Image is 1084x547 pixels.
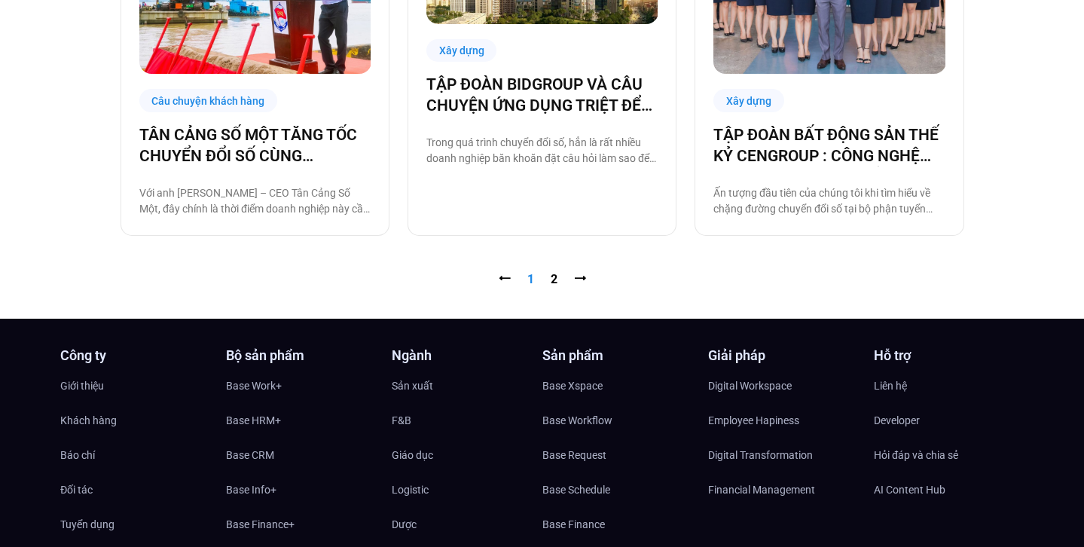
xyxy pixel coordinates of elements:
[551,272,557,286] a: 2
[542,374,603,397] span: Base Xspace
[542,513,693,536] a: Base Finance
[226,513,295,536] span: Base Finance+
[874,374,1024,397] a: Liên hệ
[874,409,920,432] span: Developer
[542,444,606,466] span: Base Request
[542,478,610,501] span: Base Schedule
[392,478,542,501] a: Logistic
[226,478,377,501] a: Base Info+
[542,349,693,362] h4: Sản phẩm
[874,444,958,466] span: Hỏi đáp và chia sẻ
[392,349,542,362] h4: Ngành
[874,409,1024,432] a: Developer
[60,478,93,501] span: Đối tác
[60,349,211,362] h4: Công ty
[874,478,945,501] span: AI Content Hub
[527,272,534,286] span: 1
[226,478,276,501] span: Base Info+
[226,513,377,536] a: Base Finance+
[60,374,104,397] span: Giới thiệu
[60,409,211,432] a: Khách hàng
[713,124,945,167] a: TẬP ĐOÀN BẤT ĐỘNG SẢN THẾ KỶ CENGROUP : CÔNG NGHỆ HÓA HOẠT ĐỘNG TUYỂN DỤNG CÙNG BASE E-HIRING
[226,409,377,432] a: Base HRM+
[708,409,799,432] span: Employee Hapiness
[874,374,907,397] span: Liên hệ
[392,409,542,432] a: F&B
[713,185,945,217] p: Ấn tượng đầu tiên của chúng tôi khi tìm hiểu về chặng đường chuyển đổi số tại bộ phận tuyển dụng ...
[60,444,95,466] span: Báo chí
[708,374,792,397] span: Digital Workspace
[226,374,282,397] span: Base Work+
[708,444,859,466] a: Digital Transformation
[542,409,612,432] span: Base Workflow
[874,349,1024,362] h4: Hỗ trợ
[542,409,693,432] a: Base Workflow
[121,270,964,289] nav: Pagination
[392,409,411,432] span: F&B
[708,478,815,501] span: Financial Management
[226,444,274,466] span: Base CRM
[60,513,115,536] span: Tuyển dụng
[713,89,784,112] div: Xây dựng
[60,478,211,501] a: Đối tác
[60,409,117,432] span: Khách hàng
[426,135,658,167] p: Trong quá trình chuyển đổi số, hẳn là rất nhiều doanh nghiệp băn khoăn đặt câu hỏi làm sao để tri...
[499,272,511,286] span: ⭠
[60,513,211,536] a: Tuyển dụng
[708,374,859,397] a: Digital Workspace
[139,124,371,167] a: TÂN CẢNG SỐ MỘT TĂNG TỐC CHUYỂN ĐỔI SỐ CÙNG [DOMAIN_NAME]
[60,444,211,466] a: Báo chí
[542,374,693,397] a: Base Xspace
[226,444,377,466] a: Base CRM
[392,374,433,397] span: Sản xuất
[226,409,281,432] span: Base HRM+
[426,74,658,116] a: TẬP ĐOÀN BIDGROUP VÀ CÂU CHUYỆN ỨNG DỤNG TRIỆT ĐỂ CÔNG NGHỆ BASE TRONG VẬN HÀNH & QUẢN TRỊ
[392,444,542,466] a: Giáo dục
[392,478,429,501] span: Logistic
[392,374,542,397] a: Sản xuất
[708,409,859,432] a: Employee Hapiness
[542,513,605,536] span: Base Finance
[542,444,693,466] a: Base Request
[542,478,693,501] a: Base Schedule
[392,513,417,536] span: Dược
[139,185,371,217] p: Với anh [PERSON_NAME] – CEO Tân Cảng Số Một, đây chính là thời điểm doanh nghiệp này cần tăng tốc...
[874,478,1024,501] a: AI Content Hub
[226,374,377,397] a: Base Work+
[708,478,859,501] a: Financial Management
[708,444,813,466] span: Digital Transformation
[226,349,377,362] h4: Bộ sản phẩm
[574,272,586,286] a: ⭢
[392,513,542,536] a: Dược
[426,39,497,63] div: Xây dựng
[708,349,859,362] h4: Giải pháp
[139,89,278,112] div: Câu chuyện khách hàng
[60,374,211,397] a: Giới thiệu
[874,444,1024,466] a: Hỏi đáp và chia sẻ
[392,444,433,466] span: Giáo dục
